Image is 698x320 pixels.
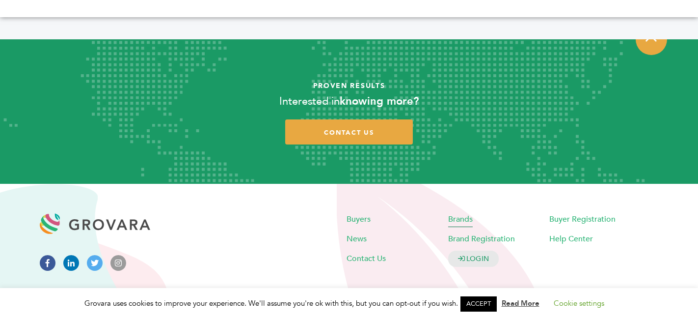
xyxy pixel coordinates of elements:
[347,214,371,225] a: Buyers
[347,253,386,264] a: Contact Us
[448,251,499,267] a: LOGIN
[324,129,374,138] span: contact us
[502,298,539,308] a: Read More
[549,233,593,244] a: Help Center
[279,94,340,109] span: Interested in
[448,233,515,244] a: Brand Registration
[448,214,473,225] a: Brands
[84,298,614,308] span: Grovara uses cookies to improve your experience. We'll assume you're ok with this, but you can op...
[285,120,413,145] a: contact us
[554,298,604,308] a: Cookie settings
[460,296,497,312] a: ACCEPT
[347,233,367,244] a: News
[549,214,616,225] a: Buyer Registration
